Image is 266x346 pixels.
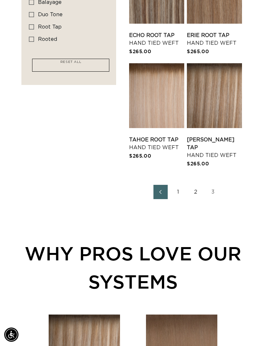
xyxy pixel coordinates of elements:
[206,185,220,199] a: Page 3
[4,328,18,342] div: Accessibility Menu
[129,31,184,47] a: Echo Root Tap Hand Tied Weft
[38,12,63,17] span: duo tone
[129,136,184,151] a: Tahoe Root Tap Hand Tied Weft
[129,185,245,199] nav: Pagination
[38,24,62,30] span: root tap
[171,185,185,199] a: Page 1
[188,185,203,199] a: Page 2
[57,59,84,68] a: RESET ALL
[187,31,242,47] a: Erie Root Tap Hand Tied Weft
[21,239,245,296] div: WHY PROS LOVE OUR SYSTEMS
[60,60,81,64] span: RESET ALL
[187,136,242,159] a: [PERSON_NAME] Tap Hand Tied Weft
[153,185,168,199] a: Previous page
[38,37,57,42] span: rooted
